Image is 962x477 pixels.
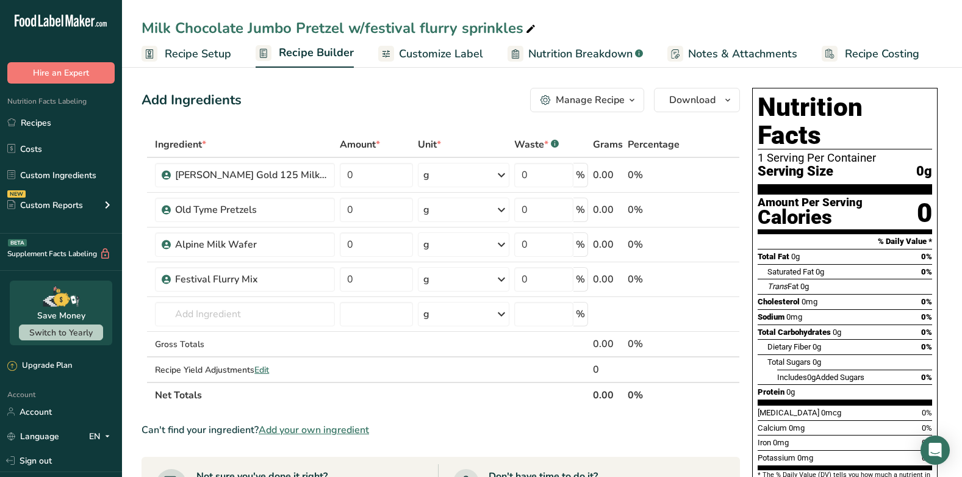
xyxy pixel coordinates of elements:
span: 0mg [789,423,805,432]
div: g [423,168,429,182]
div: g [423,237,429,252]
span: Grams [593,137,623,152]
button: Switch to Yearly [19,325,103,340]
span: 0g [816,267,824,276]
div: 0.00 [593,203,623,217]
span: Add your own ingredient [259,423,369,437]
span: 0mg [797,453,813,462]
span: Iron [758,438,771,447]
div: Save Money [37,309,85,322]
div: g [423,307,429,321]
span: Recipe Setup [165,46,231,62]
div: 0.00 [593,337,623,351]
span: Serving Size [758,164,833,179]
span: Download [669,93,716,107]
div: g [423,203,429,217]
div: Alpine Milk Wafer [175,237,328,252]
div: 0% [628,272,682,287]
button: Hire an Expert [7,62,115,84]
div: 0.00 [593,168,623,182]
div: Calories [758,209,863,226]
span: Fat [767,282,799,291]
span: Calcium [758,423,787,432]
div: Manage Recipe [556,93,625,107]
span: 0% [921,373,932,382]
span: 0mcg [821,408,841,417]
span: Saturated Fat [767,267,814,276]
input: Add Ingredient [155,302,335,326]
a: Language [7,426,59,447]
span: Dietary Fiber [767,342,811,351]
span: 0% [921,267,932,276]
div: g [423,272,429,287]
span: 0% [921,328,932,337]
div: EN [89,429,115,443]
span: 0g [800,282,809,291]
button: Download [654,88,740,112]
span: 0g [813,357,821,367]
div: Open Intercom Messenger [921,436,950,465]
span: [MEDICAL_DATA] [758,408,819,417]
span: Includes Added Sugars [777,373,864,382]
th: Net Totals [153,382,590,407]
span: Nutrition Breakdown [528,46,633,62]
span: Percentage [628,137,680,152]
div: BETA [8,239,27,246]
section: % Daily Value * [758,234,932,249]
div: Upgrade Plan [7,360,72,372]
span: Cholesterol [758,297,800,306]
span: Total Carbohydrates [758,328,831,337]
a: Recipe Setup [142,40,231,68]
span: Recipe Builder [279,45,354,61]
span: Unit [418,137,441,152]
a: Notes & Attachments [667,40,797,68]
span: 0% [921,252,932,261]
span: 0g [807,373,816,382]
div: 1 Serving Per Container [758,152,932,164]
span: Recipe Costing [845,46,919,62]
span: 0% [922,408,932,417]
a: Recipe Builder [256,39,354,68]
div: Festival Flurry Mix [175,272,328,287]
span: Sodium [758,312,784,321]
span: Customize Label [399,46,483,62]
a: Customize Label [378,40,483,68]
span: Notes & Attachments [688,46,797,62]
span: Ingredient [155,137,206,152]
h1: Nutrition Facts [758,93,932,149]
div: Recipe Yield Adjustments [155,364,335,376]
span: 0% [921,297,932,306]
span: Total Fat [758,252,789,261]
th: 0% [625,382,684,407]
div: Can't find your ingredient? [142,423,740,437]
div: 0% [628,168,682,182]
span: 0g [813,342,821,351]
i: Trans [767,282,788,291]
button: Manage Recipe [530,88,644,112]
div: Gross Totals [155,338,335,351]
span: 0g [833,328,841,337]
span: 0% [922,423,932,432]
div: 0% [628,237,682,252]
div: Amount Per Serving [758,197,863,209]
div: 0 [917,197,932,229]
div: NEW [7,190,26,198]
span: Edit [254,364,269,376]
span: Total Sugars [767,357,811,367]
div: 0.00 [593,272,623,287]
span: 0% [921,312,932,321]
span: 0g [791,252,800,261]
div: Milk Chocolate Jumbo Pretzel w/festival flurry sprinkles [142,17,538,39]
span: 0mg [802,297,817,306]
span: Protein [758,387,784,396]
div: Custom Reports [7,199,83,212]
div: 0% [628,337,682,351]
span: 0g [786,387,795,396]
span: 0g [916,164,932,179]
div: 0 [593,362,623,377]
div: 0% [628,203,682,217]
span: 0mg [773,438,789,447]
a: Nutrition Breakdown [508,40,643,68]
span: 0mg [786,312,802,321]
span: Potassium [758,453,795,462]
